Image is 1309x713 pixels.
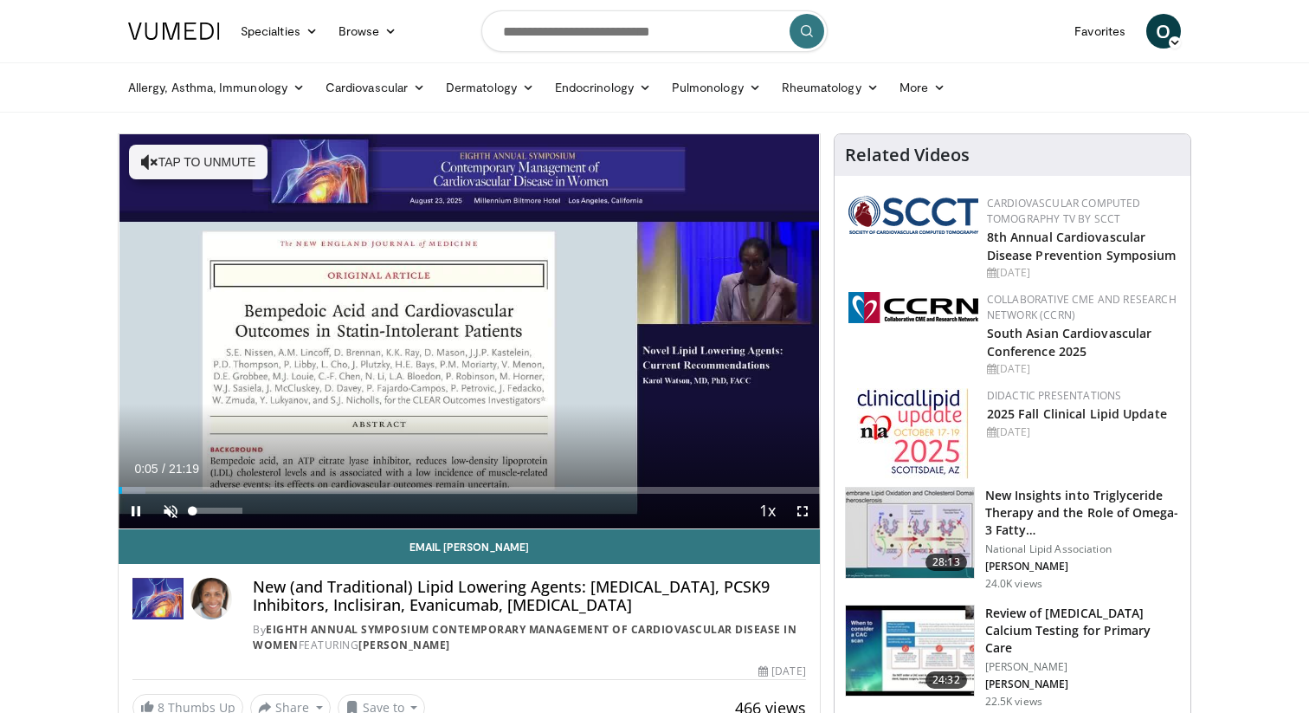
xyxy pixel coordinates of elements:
h4: Related Videos [845,145,970,165]
a: Browse [328,14,408,49]
a: 24:32 Review of [MEDICAL_DATA] Calcium Testing for Primary Care [PERSON_NAME] [PERSON_NAME] 22.5K... [845,605,1180,709]
p: National Lipid Association [985,542,1180,556]
img: VuMedi Logo [128,23,220,40]
div: Progress Bar [119,487,820,494]
a: Cardiovascular [315,70,435,105]
a: Rheumatology [771,70,889,105]
a: Pulmonology [661,70,771,105]
a: [PERSON_NAME] [358,638,450,652]
span: 0:05 [134,462,158,476]
div: [DATE] [758,664,805,679]
a: Email [PERSON_NAME] [119,529,820,564]
video-js: Video Player [119,134,820,529]
div: Didactic Presentations [987,388,1177,404]
a: South Asian Cardiovascular Conference 2025 [987,325,1152,360]
span: 24:32 [925,671,967,689]
a: Cardiovascular Computed Tomography TV by SCCT [987,196,1141,226]
span: 21:19 [169,462,199,476]
a: Collaborative CME and Research Network (CCRN) [987,292,1177,322]
div: [DATE] [987,425,1177,440]
a: 2025 Fall Clinical Lipid Update [987,405,1167,422]
button: Tap to unmute [129,145,268,179]
p: [PERSON_NAME] [985,560,1180,574]
p: [PERSON_NAME] [985,677,1180,691]
a: More [889,70,956,105]
img: 51a70120-4f25-49cc-93a4-67582377e75f.png.150x105_q85_autocrop_double_scale_upscale_version-0.2.png [848,196,978,234]
a: Favorites [1064,14,1136,49]
img: Eighth Annual Symposium Contemporary Management of Cardiovascular Disease in Women [132,578,184,619]
img: Avatar [190,578,232,619]
img: 45ea033d-f728-4586-a1ce-38957b05c09e.150x105_q85_crop-smart_upscale.jpg [846,488,974,578]
button: Unmute [153,494,188,528]
a: Specialties [230,14,328,49]
button: Fullscreen [785,494,820,528]
div: Volume Level [192,508,242,514]
p: 24.0K views [985,577,1042,591]
p: 22.5K views [985,695,1042,709]
span: 28:13 [925,554,967,571]
img: a04ee3ba-8487-4636-b0fb-5e8d268f3737.png.150x105_q85_autocrop_double_scale_upscale_version-0.2.png [848,292,978,323]
a: Endocrinology [545,70,661,105]
div: By FEATURING [253,622,805,653]
div: [DATE] [987,265,1177,281]
h3: Review of [MEDICAL_DATA] Calcium Testing for Primary Care [985,605,1180,657]
span: / [162,462,165,476]
div: [DATE] [987,361,1177,377]
a: 28:13 New Insights into Triglyceride Therapy and the Role of Omega-3 Fatty… National Lipid Associ... [845,487,1180,591]
a: Allergy, Asthma, Immunology [118,70,315,105]
a: O [1146,14,1181,49]
button: Pause [119,494,153,528]
a: 8th Annual Cardiovascular Disease Prevention Symposium [987,229,1177,263]
button: Playback Rate [751,494,785,528]
img: d65bce67-f81a-47c5-b47d-7b8806b59ca8.jpg.150x105_q85_autocrop_double_scale_upscale_version-0.2.jpg [857,388,969,479]
p: [PERSON_NAME] [985,660,1180,674]
img: f4af32e0-a3f3-4dd9-8ed6-e543ca885e6d.150x105_q85_crop-smart_upscale.jpg [846,606,974,696]
a: Dermatology [435,70,545,105]
h4: New (and Traditional) Lipid Lowering Agents: [MEDICAL_DATA], PCSK9 Inhibitors, Inclisiran, Evanic... [253,578,805,615]
a: Eighth Annual Symposium Contemporary Management of Cardiovascular Disease in Women [253,622,796,652]
h3: New Insights into Triglyceride Therapy and the Role of Omega-3 Fatty… [985,487,1180,539]
input: Search topics, interventions [481,10,828,52]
